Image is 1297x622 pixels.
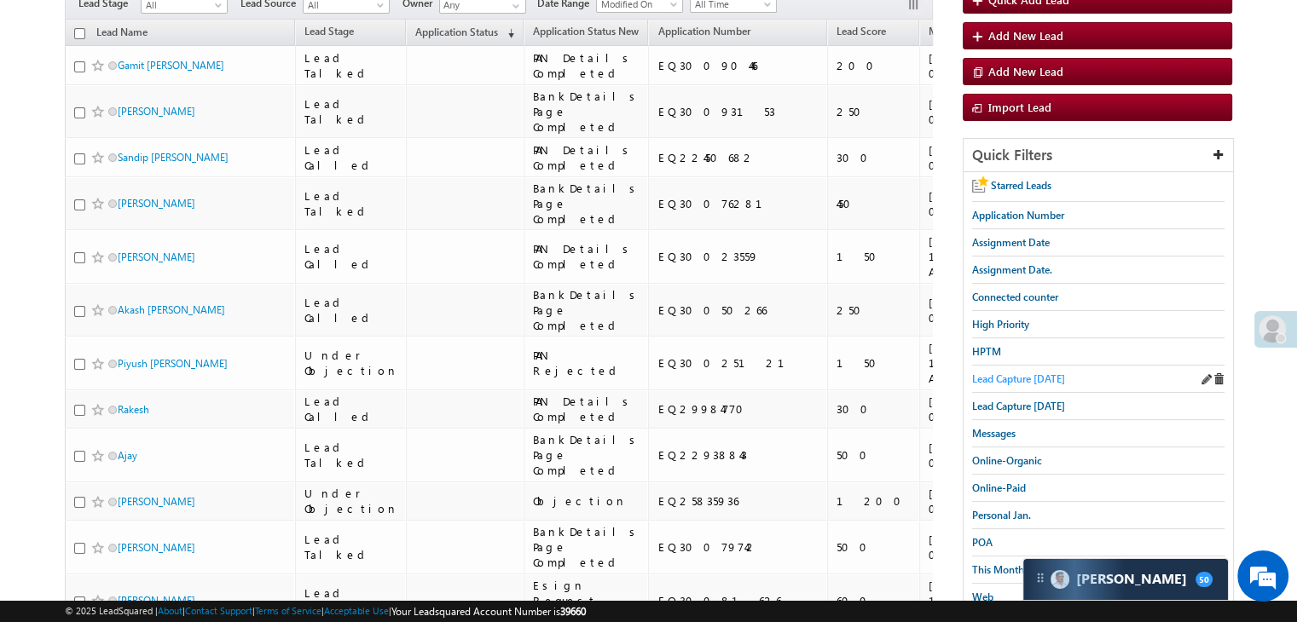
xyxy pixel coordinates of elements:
div: 150 [837,355,912,371]
div: EQ30023559 [657,249,819,264]
div: BankDetails Page Completed [533,181,641,227]
span: POA [972,536,993,549]
div: EQ30079742 [657,539,819,555]
span: Modified On [929,25,986,37]
a: Lead Name [88,23,156,45]
a: Lead Score [828,22,895,44]
div: [DATE] 05:02 PM [929,142,1026,173]
span: High Priority [972,318,1029,331]
a: Sandip [PERSON_NAME] [118,151,229,164]
em: Start Chat [232,489,310,512]
a: [PERSON_NAME] [118,495,195,508]
div: Lead Talked [304,50,398,81]
span: Assignment Date. [972,263,1052,276]
div: Under Objection [304,348,398,378]
div: 300 [837,401,912,417]
div: Lead Talked [304,532,398,562]
div: Objection [533,493,641,509]
span: Application Number [972,209,1064,222]
span: Application Status New [533,25,639,37]
div: Under Objection [304,486,398,516]
div: [DATE] 05:37 PM [929,486,1026,516]
span: HPTM [972,345,1001,358]
div: Lead Called [304,241,398,272]
div: 450 [837,196,912,211]
div: Lead Talked [304,96,398,127]
span: Application Status [415,26,498,38]
span: Assignment Date [972,236,1050,249]
div: BankDetails Page Completed [533,89,641,135]
div: 300 [837,150,912,165]
div: carter-dragCarter[PERSON_NAME]50 [1022,558,1229,601]
a: Piyush [PERSON_NAME] [118,357,228,370]
span: Your Leadsquared Account Number is [391,605,586,618]
a: Contact Support [185,605,252,616]
span: Lead Capture [DATE] [972,372,1065,385]
div: [DATE] 10:18 AM [929,233,1026,279]
span: (sorted descending) [501,26,514,40]
span: 50 [1196,572,1213,587]
a: Lead Stage [296,22,362,44]
span: Web [972,590,993,603]
span: Lead Stage [304,25,354,37]
a: [PERSON_NAME] [118,541,195,554]
div: PAN Details Completed [533,394,641,424]
span: This Month [972,563,1024,576]
div: PAN Details Completed [533,142,641,173]
a: Application Status New [524,22,647,44]
a: Rakesh [118,403,149,416]
div: Lead Talked [304,585,398,616]
span: Online-Paid [972,481,1026,494]
div: EQ30050266 [657,302,819,318]
span: Lead Score [837,25,886,37]
div: PAN Details Completed [533,241,641,272]
div: EQ29984770 [657,401,819,417]
div: [DATE] 05:37 PM [929,532,1026,562]
textarea: Type your message and hit 'Enter' [22,158,311,474]
img: carter-drag [1034,571,1047,585]
div: BankDetails Page Completed [533,524,641,570]
a: Terms of Service [255,605,321,616]
div: PAN Details Completed [533,50,641,81]
span: Application Number [657,25,750,37]
a: [PERSON_NAME] [118,251,195,263]
div: Lead Talked [304,440,398,470]
a: [PERSON_NAME] [118,197,195,210]
span: Connected counter [972,291,1058,303]
div: 500 [837,447,912,463]
a: Acceptable Use [324,605,389,616]
div: Lead Called [304,394,398,424]
div: EQ30025121 [657,355,819,371]
div: 250 [837,302,912,318]
img: d_60004797649_company_0_60004797649 [29,89,72,112]
div: BankDetails Page Completed [533,432,641,478]
div: Lead Talked [304,188,398,219]
div: EQ22938843 [657,447,819,463]
a: Ajay [118,449,137,462]
div: Quick Filters [964,139,1233,172]
a: Application Status (sorted descending) [407,22,523,44]
input: Check all records [74,28,85,39]
span: Starred Leads [991,179,1051,192]
div: EQ30090446 [657,58,819,73]
div: PAN Rejected [533,348,641,378]
div: 150 [837,249,912,264]
div: EQ25835936 [657,493,819,509]
div: [DATE] 05:37 PM [929,50,1026,81]
span: Add New Lead [988,28,1063,43]
div: Lead Called [304,295,398,325]
div: [DATE] 05:53 PM [929,394,1026,424]
div: [DATE] 05:37 PM [929,440,1026,470]
div: 250 [837,104,912,119]
span: Personal Jan. [972,509,1031,521]
div: Minimize live chat window [280,9,321,49]
div: EQ22450682 [657,150,819,165]
a: Gamit [PERSON_NAME] [118,59,224,72]
div: [DATE] 05:37 PM [929,96,1026,127]
a: [PERSON_NAME] [118,105,195,118]
span: Messages [972,427,1016,440]
div: Chat with us now [89,89,287,112]
a: About [158,605,182,616]
span: Add New Lead [988,64,1063,78]
div: EQ30093153 [657,104,819,119]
